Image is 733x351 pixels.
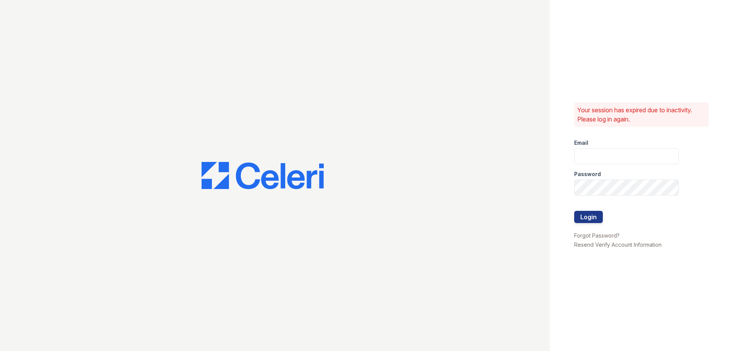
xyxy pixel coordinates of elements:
[574,211,603,223] button: Login
[577,105,706,124] p: Your session has expired due to inactivity. Please log in again.
[574,170,601,178] label: Password
[574,139,588,147] label: Email
[574,232,620,239] a: Forgot Password?
[202,162,324,189] img: CE_Logo_Blue-a8612792a0a2168367f1c8372b55b34899dd931a85d93a1a3d3e32e68fde9ad4.png
[574,241,662,248] a: Resend Verify Account Information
